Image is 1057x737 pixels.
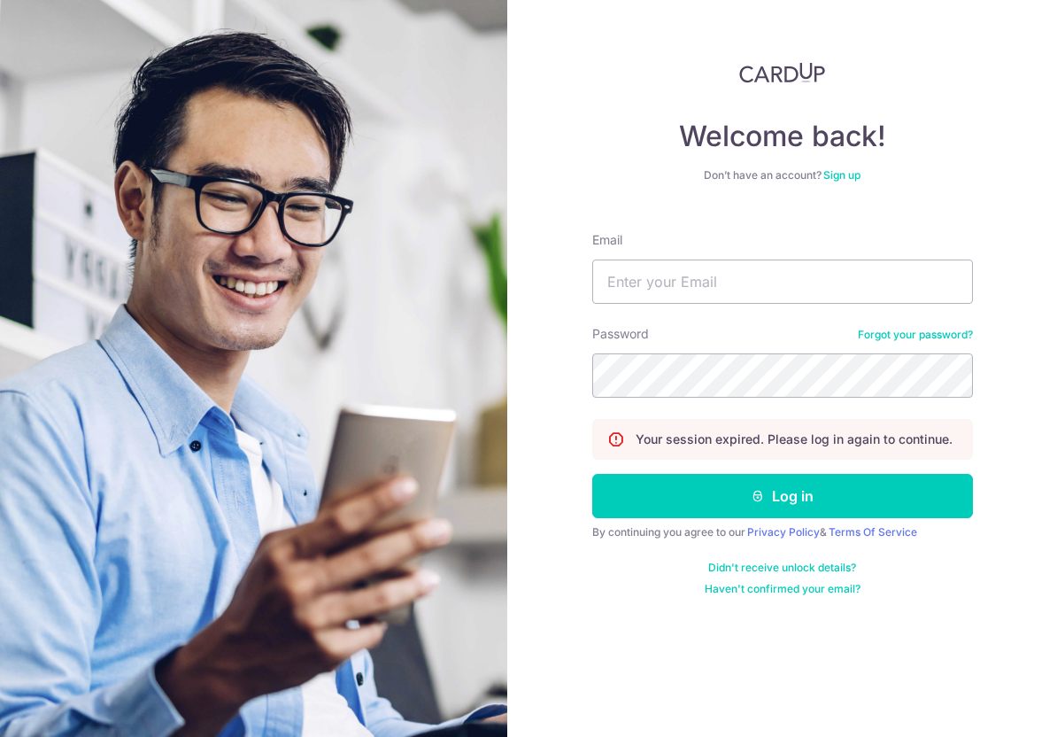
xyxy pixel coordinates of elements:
a: Sign up [823,168,860,182]
button: Log in [592,474,973,518]
img: CardUp Logo [739,62,826,83]
label: Password [592,325,649,343]
input: Enter your Email [592,260,973,304]
a: Haven't confirmed your email? [705,582,860,596]
a: Didn't receive unlock details? [708,561,856,575]
p: Your session expired. Please log in again to continue. [636,431,953,448]
a: Terms Of Service [829,525,917,539]
div: Don’t have an account? [592,168,973,182]
label: Email [592,231,622,249]
h4: Welcome back! [592,119,973,154]
div: By continuing you agree to our & [592,525,973,539]
a: Forgot your password? [858,328,973,342]
a: Privacy Policy [747,525,820,539]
